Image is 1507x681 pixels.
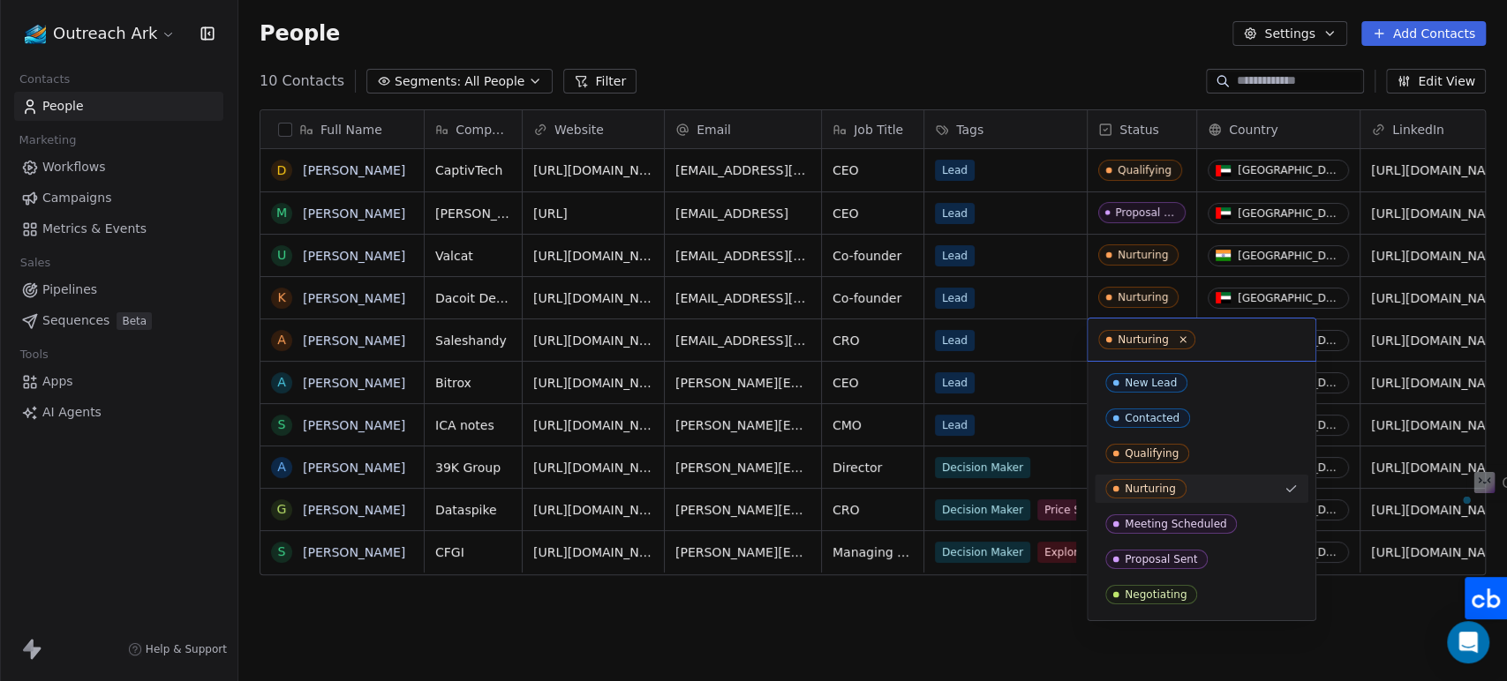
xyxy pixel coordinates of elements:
div: Nurturing [1125,483,1176,495]
div: Contacted [1125,412,1179,424]
div: Negotiating [1125,588,1187,601]
div: Proposal Sent [1125,553,1197,565]
div: Nurturing [1118,333,1169,346]
div: New Lead [1125,377,1177,389]
div: Qualifying [1125,447,1179,460]
div: Meeting Scheduled [1125,518,1226,530]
